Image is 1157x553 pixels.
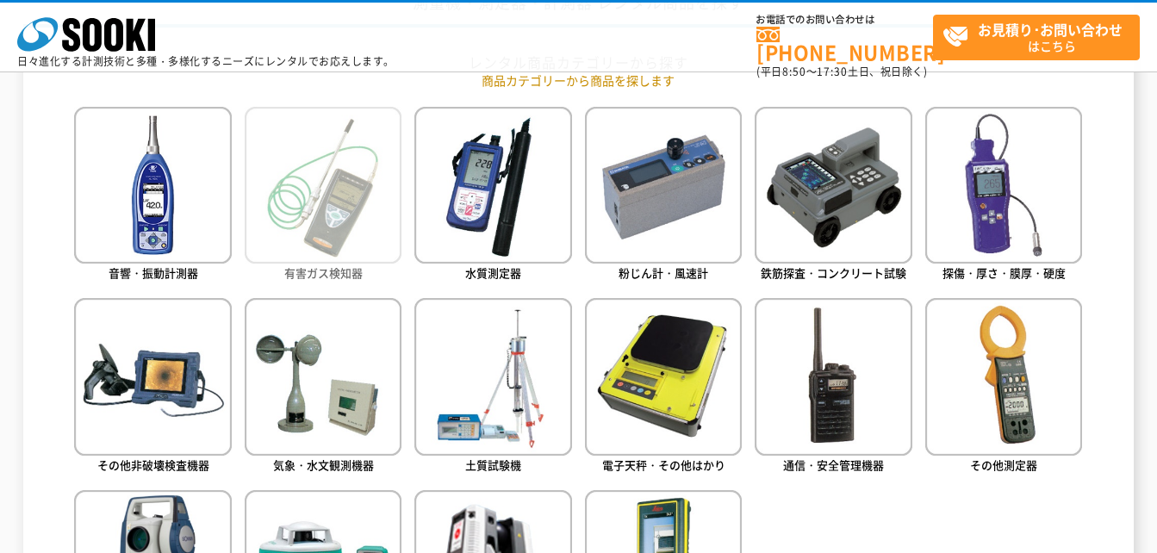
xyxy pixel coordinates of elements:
span: 8:50 [782,64,806,79]
span: 探傷・厚さ・膜厚・硬度 [942,264,1066,281]
a: 通信・安全管理機器 [755,298,911,476]
span: 気象・水文観測機器 [273,457,374,473]
img: 有害ガス検知器 [245,107,401,264]
p: 商品カテゴリーから商品を探します [74,71,1082,90]
p: 日々進化する計測技術と多種・多様化するニーズにレンタルでお応えします。 [17,56,395,66]
a: 気象・水文観測機器 [245,298,401,476]
span: その他測定器 [970,457,1037,473]
a: [PHONE_NUMBER] [756,27,933,62]
span: 音響・振動計測器 [109,264,198,281]
strong: お見積り･お問い合わせ [978,19,1123,40]
img: 探傷・厚さ・膜厚・硬度 [925,107,1082,264]
a: 音響・振動計測器 [74,107,231,285]
span: 17:30 [817,64,848,79]
span: はこちら [942,16,1139,59]
span: 電子天秤・その他はかり [602,457,725,473]
img: 電子天秤・その他はかり [585,298,742,455]
img: その他測定器 [925,298,1082,455]
a: 電子天秤・その他はかり [585,298,742,476]
img: 粉じん計・風速計 [585,107,742,264]
span: その他非破壊検査機器 [97,457,209,473]
a: 鉄筋探査・コンクリート試験 [755,107,911,285]
a: 探傷・厚さ・膜厚・硬度 [925,107,1082,285]
a: その他測定器 [925,298,1082,476]
span: 粉じん計・風速計 [619,264,708,281]
span: 土質試験機 [465,457,521,473]
img: 気象・水文観測機器 [245,298,401,455]
a: 粉じん計・風速計 [585,107,742,285]
span: (平日 ～ 土日、祝日除く) [756,64,927,79]
a: 土質試験機 [414,298,571,476]
a: 有害ガス検知器 [245,107,401,285]
a: 水質測定器 [414,107,571,285]
img: 鉄筋探査・コンクリート試験 [755,107,911,264]
span: お電話でのお問い合わせは [756,15,933,25]
span: 鉄筋探査・コンクリート試験 [761,264,906,281]
span: 有害ガス検知器 [284,264,363,281]
a: お見積り･お問い合わせはこちら [933,15,1140,60]
a: その他非破壊検査機器 [74,298,231,476]
img: 通信・安全管理機器 [755,298,911,455]
img: その他非破壊検査機器 [74,298,231,455]
span: 通信・安全管理機器 [783,457,884,473]
img: 土質試験機 [414,298,571,455]
span: 水質測定器 [465,264,521,281]
img: 水質測定器 [414,107,571,264]
img: 音響・振動計測器 [74,107,231,264]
